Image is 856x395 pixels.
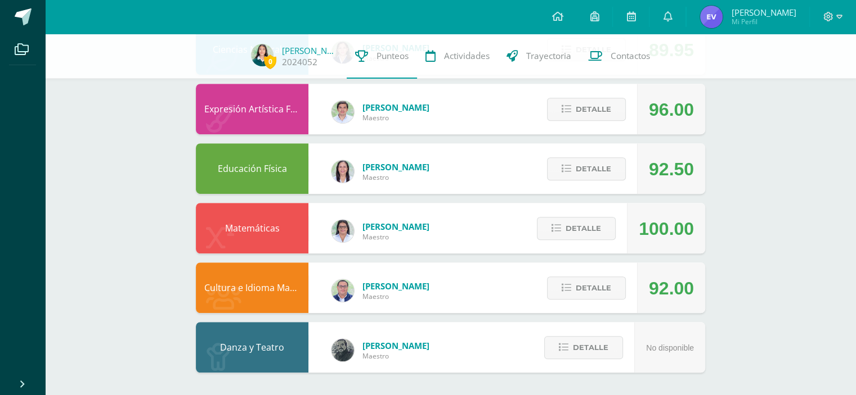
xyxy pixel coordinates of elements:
span: Contactos [611,50,650,62]
button: Detalle [544,336,623,359]
a: Actividades [417,34,498,79]
div: Expresión Artística FORMACIÓN MUSICAL [196,84,308,134]
button: Detalle [547,157,626,180]
span: [PERSON_NAME] [362,221,429,232]
a: 2024052 [282,56,317,68]
img: 341d98b4af7301a051bfb6365f8299c3.png [331,220,354,242]
span: Mi Perfil [731,17,796,26]
a: Punteos [347,34,417,79]
div: 92.00 [649,263,694,314]
span: Maestro [362,232,429,242]
span: [PERSON_NAME] [362,340,429,351]
div: Cultura e Idioma Maya, Garífuna o Xinka [196,262,308,313]
a: [PERSON_NAME] [282,45,338,56]
img: 8ba24283638e9cc0823fe7e8b79ee805.png [331,339,354,361]
div: 92.50 [649,144,694,194]
span: [PERSON_NAME] [731,7,796,18]
span: Maestro [362,351,429,361]
button: Detalle [547,98,626,121]
span: Detalle [566,218,601,239]
span: Punteos [377,50,409,62]
div: Educación Física [196,143,308,194]
img: 1d783d36c0c1c5223af21090f2d2739b.png [700,6,723,28]
span: No disponible [646,343,694,352]
span: Maestro [362,113,429,122]
div: Matemáticas [196,203,308,253]
div: 96.00 [649,84,694,135]
span: Maestro [362,292,429,301]
span: Actividades [444,50,490,62]
a: Contactos [580,34,658,79]
span: Maestro [362,172,429,182]
span: Detalle [573,337,608,358]
button: Detalle [547,276,626,299]
img: 36401dd1118056176d29b60afdf4148b.png [251,44,274,66]
span: Detalle [576,278,611,298]
img: f77eda19ab9d4901e6803b4611072024.png [331,160,354,183]
span: [PERSON_NAME] [362,161,429,172]
img: 8e3dba6cfc057293c5db5c78f6d0205d.png [331,101,354,123]
button: Detalle [537,217,616,240]
span: Detalle [576,158,611,179]
a: Trayectoria [498,34,580,79]
span: [PERSON_NAME] [362,102,429,113]
span: Detalle [576,99,611,120]
img: c1c1b07ef08c5b34f56a5eb7b3c08b85.png [331,279,354,302]
div: Danza y Teatro [196,322,308,373]
span: 0 [264,55,276,69]
span: Trayectoria [526,50,571,62]
div: 100.00 [639,203,694,254]
span: [PERSON_NAME] [362,280,429,292]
